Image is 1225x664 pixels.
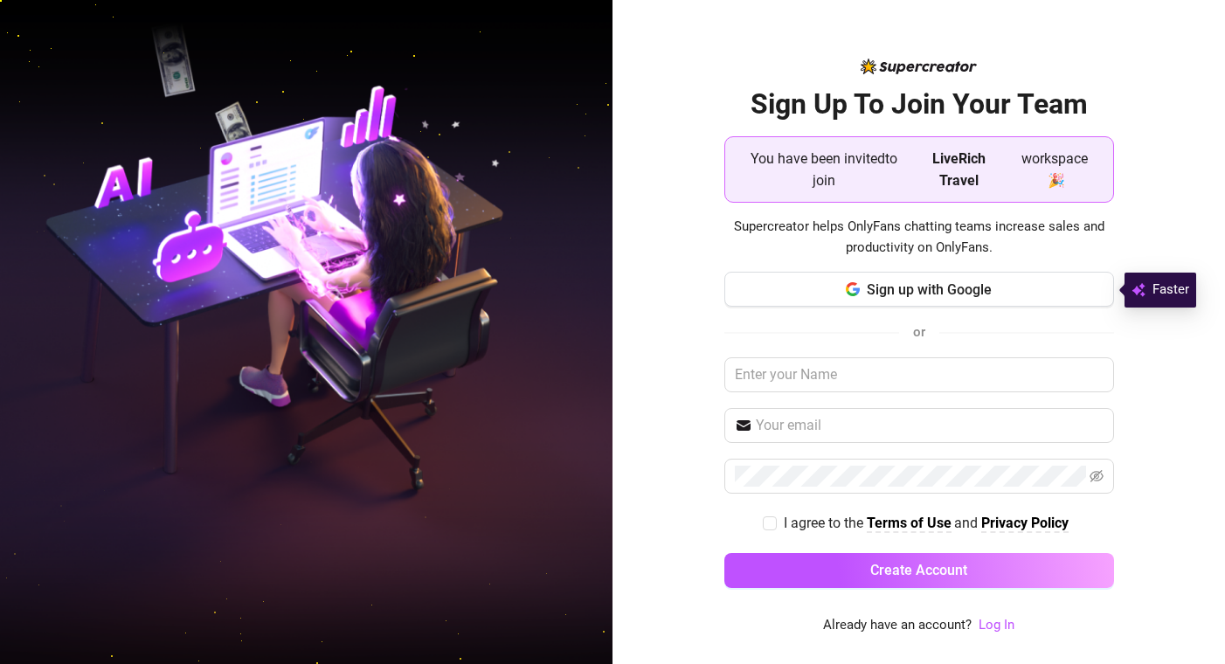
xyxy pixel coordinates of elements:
[739,148,909,191] span: You have been invited to join
[867,515,952,533] a: Terms of Use
[981,515,1069,531] strong: Privacy Policy
[867,281,992,298] span: Sign up with Google
[861,59,977,74] img: logo-BBDzfeDw.svg
[756,415,1104,436] input: Your email
[979,615,1014,636] a: Log In
[979,617,1014,633] a: Log In
[932,150,986,189] strong: LiveRich Travel
[724,553,1114,588] button: Create Account
[913,324,925,340] span: or
[867,515,952,531] strong: Terms of Use
[981,515,1069,533] a: Privacy Policy
[1132,280,1145,301] img: svg%3e
[724,217,1114,258] span: Supercreator helps OnlyFans chatting teams increase sales and productivity on OnlyFans.
[724,272,1114,307] button: Sign up with Google
[954,515,981,531] span: and
[1010,148,1099,191] span: workspace 🎉
[724,357,1114,392] input: Enter your Name
[1090,469,1104,483] span: eye-invisible
[724,86,1114,122] h2: Sign Up To Join Your Team
[870,562,967,578] span: Create Account
[823,615,972,636] span: Already have an account?
[1152,280,1189,301] span: Faster
[784,515,867,531] span: I agree to the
